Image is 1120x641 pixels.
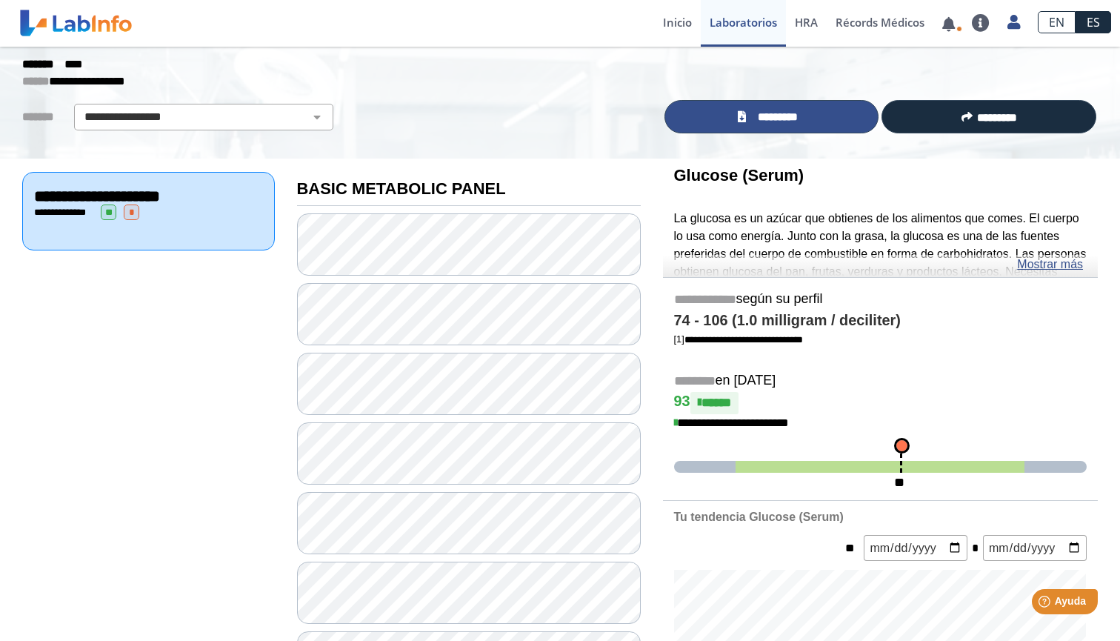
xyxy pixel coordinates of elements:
h4: 93 [674,392,1087,414]
b: BASIC METABOLIC PANEL [297,179,506,198]
h5: en [DATE] [674,373,1087,390]
b: Tu tendencia Glucose (Serum) [674,511,844,523]
h5: según su perfil [674,291,1087,308]
b: Glucose (Serum) [674,166,804,185]
input: mm/dd/yyyy [864,535,967,561]
p: La glucosa es un azúcar que obtienes de los alimentos que comes. El cuerpo lo usa como energía. J... [674,210,1087,333]
a: ES [1076,11,1111,33]
span: HRA [795,15,818,30]
h4: 74 - 106 (1.0 milligram / deciliter) [674,312,1087,330]
iframe: Help widget launcher [988,583,1104,625]
input: mm/dd/yyyy [983,535,1087,561]
a: Mostrar más [1017,256,1083,273]
a: [1] [674,333,803,345]
a: EN [1038,11,1076,33]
